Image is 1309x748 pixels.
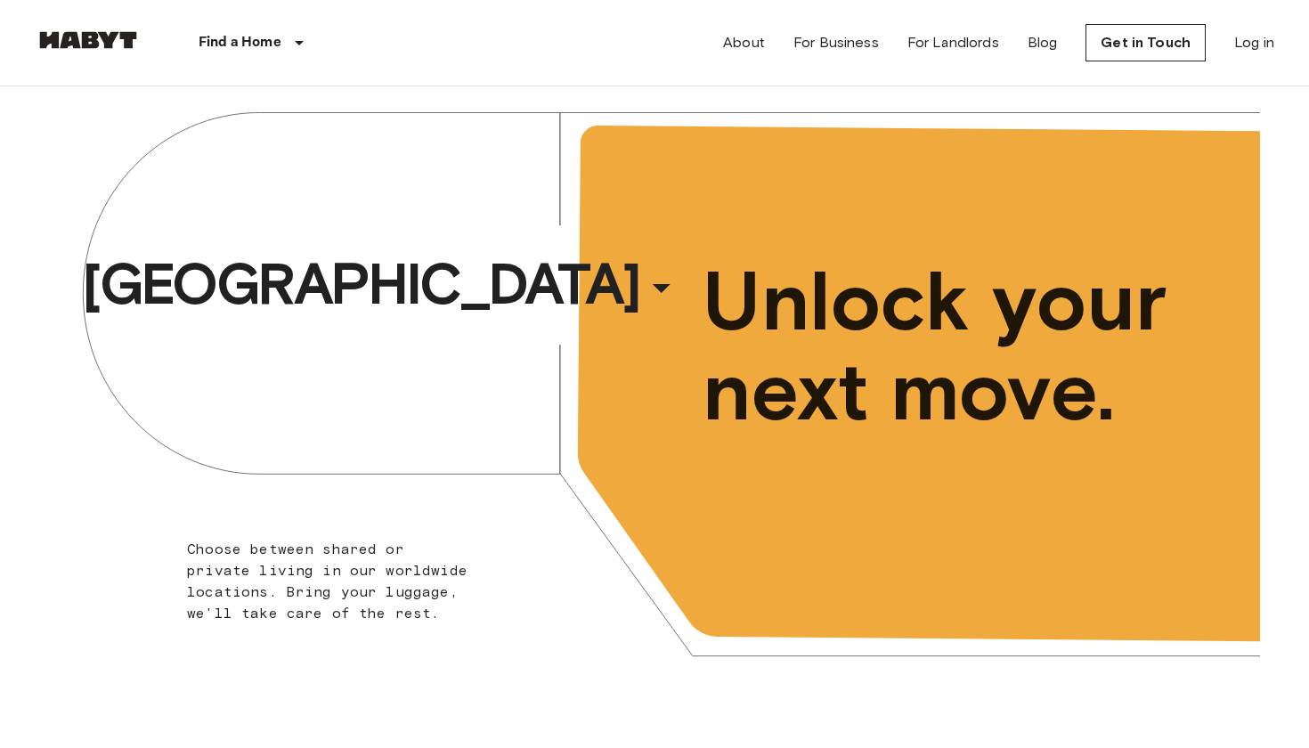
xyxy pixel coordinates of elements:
button: [GEOGRAPHIC_DATA] [75,243,689,325]
span: Unlock your next move. [703,256,1187,436]
a: For Business [793,32,879,53]
a: Log in [1234,32,1274,53]
span: Choose between shared or private living in our worldwide locations. Bring your luggage, we'll tak... [187,541,467,622]
img: Habyt [35,31,142,49]
a: Blog [1028,32,1058,53]
span: [GEOGRAPHIC_DATA] [82,248,639,320]
a: Get in Touch [1085,24,1206,61]
p: Find a Home [199,32,281,53]
a: About [723,32,765,53]
a: For Landlords [907,32,999,53]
